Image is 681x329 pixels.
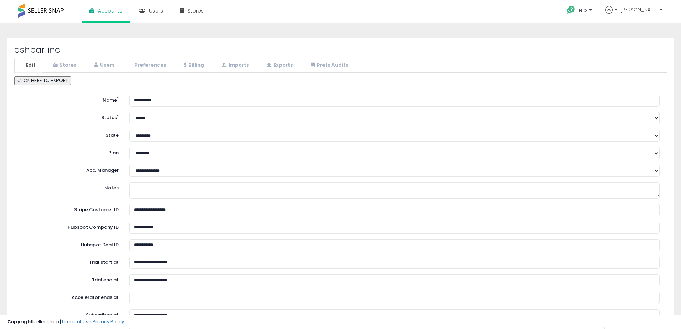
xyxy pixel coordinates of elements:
[16,147,124,156] label: Plan
[16,309,124,319] label: Subscribed at
[16,292,124,301] label: Accelerator ends at
[61,318,92,325] a: Terms of Use
[14,76,71,85] button: CLICK HERE TO EXPORT
[16,257,124,266] label: Trial start at
[301,58,356,73] a: Prefs Audits
[567,5,576,14] i: Get Help
[188,7,204,14] span: Stores
[605,6,662,22] a: Hi [PERSON_NAME]
[16,204,124,213] label: Stripe Customer ID
[16,182,124,192] label: Notes
[123,58,174,73] a: Preferences
[44,58,84,73] a: Stores
[98,7,122,14] span: Accounts
[16,274,124,284] label: Trial end at
[615,6,657,13] span: Hi [PERSON_NAME]
[174,58,212,73] a: Billing
[16,95,124,104] label: Name
[16,130,124,139] label: State
[16,165,124,174] label: Acc. Manager
[149,7,163,14] span: Users
[212,58,257,73] a: Imports
[7,318,33,325] strong: Copyright
[257,58,301,73] a: Exports
[7,319,124,325] div: seller snap | |
[16,222,124,231] label: Hubspot Company ID
[577,7,587,13] span: Help
[16,239,124,248] label: Hubspot Deal ID
[14,45,667,54] h2: ashbar inc
[16,112,124,121] label: Status
[93,318,124,325] a: Privacy Policy
[14,58,43,73] a: Edit
[85,58,122,73] a: Users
